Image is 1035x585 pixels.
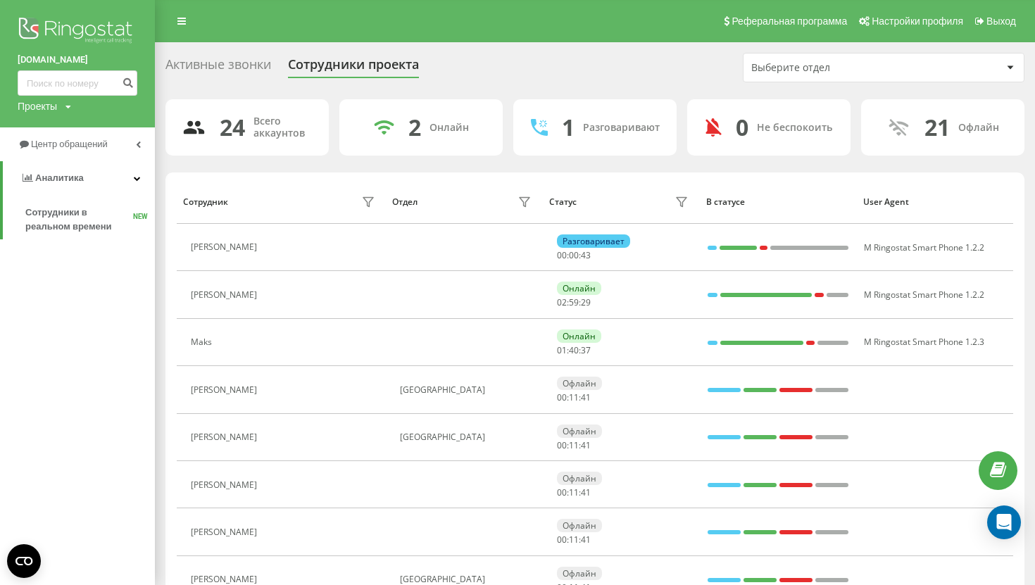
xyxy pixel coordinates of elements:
[557,234,630,248] div: Разговаривает
[581,296,591,308] span: 29
[569,439,579,451] span: 11
[557,486,567,498] span: 00
[732,15,847,27] span: Реферальная программа
[557,344,567,356] span: 01
[557,282,601,295] div: Онлайн
[569,344,579,356] span: 40
[18,53,137,67] a: [DOMAIN_NAME]
[288,57,419,79] div: Сотрудники проекта
[569,486,579,498] span: 11
[986,15,1016,27] span: Выход
[557,249,567,261] span: 00
[581,486,591,498] span: 41
[557,424,602,438] div: Офлайн
[569,534,579,546] span: 11
[863,197,1007,207] div: User Agent
[557,393,591,403] div: : :
[35,172,84,183] span: Аналитика
[581,344,591,356] span: 37
[557,519,602,532] div: Офлайн
[3,161,155,195] a: Аналитика
[706,197,850,207] div: В статусе
[191,337,215,347] div: Maks
[165,57,271,79] div: Активные звонки
[581,391,591,403] span: 41
[557,251,591,260] div: : :
[191,480,261,490] div: [PERSON_NAME]
[583,122,660,134] div: Разговаривают
[408,114,421,141] div: 2
[569,249,579,261] span: 00
[751,62,920,74] div: Выберите отдел
[557,439,567,451] span: 00
[557,391,567,403] span: 00
[392,197,418,207] div: Отдел
[924,114,950,141] div: 21
[557,377,602,390] div: Офлайн
[429,122,469,134] div: Онлайн
[18,99,57,113] div: Проекты
[987,505,1021,539] div: Open Intercom Messenger
[562,114,575,141] div: 1
[557,298,591,308] div: : :
[581,249,591,261] span: 43
[864,241,984,253] span: M Ringostat Smart Phone 1.2.2
[569,296,579,308] span: 59
[557,567,602,580] div: Офлайн
[557,296,567,308] span: 02
[400,574,535,584] div: [GEOGRAPHIC_DATA]
[183,197,228,207] div: Сотрудник
[557,329,601,343] div: Онлайн
[400,385,535,395] div: [GEOGRAPHIC_DATA]
[864,336,984,348] span: M Ringostat Smart Phone 1.2.3
[757,122,832,134] div: Не беспокоить
[864,289,984,301] span: M Ringostat Smart Phone 1.2.2
[191,432,261,442] div: [PERSON_NAME]
[18,70,137,96] input: Поиск по номеру
[549,197,577,207] div: Статус
[872,15,963,27] span: Настройки профиля
[736,114,748,141] div: 0
[25,206,133,234] span: Сотрудники в реальном времени
[557,472,602,485] div: Офлайн
[569,391,579,403] span: 11
[557,441,591,451] div: : :
[25,200,155,239] a: Сотрудники в реальном времениNEW
[581,534,591,546] span: 41
[253,115,312,139] div: Всего аккаунтов
[7,544,41,578] button: Open CMP widget
[557,346,591,356] div: : :
[581,439,591,451] span: 41
[191,527,261,537] div: [PERSON_NAME]
[557,488,591,498] div: : :
[557,535,591,545] div: : :
[557,534,567,546] span: 00
[191,574,261,584] div: [PERSON_NAME]
[220,114,245,141] div: 24
[191,290,261,300] div: [PERSON_NAME]
[31,139,108,149] span: Центр обращений
[191,385,261,395] div: [PERSON_NAME]
[958,122,999,134] div: Офлайн
[191,242,261,252] div: [PERSON_NAME]
[400,432,535,442] div: [GEOGRAPHIC_DATA]
[18,14,137,49] img: Ringostat logo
